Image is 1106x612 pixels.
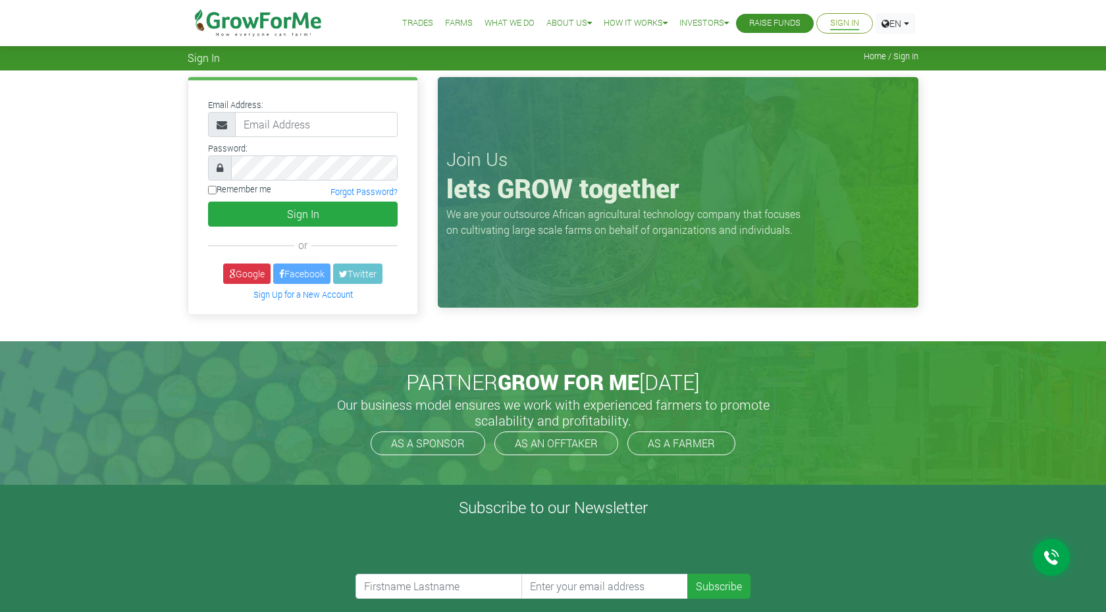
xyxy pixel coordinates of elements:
a: Farms [445,16,473,30]
a: Google [223,264,271,284]
a: About Us [546,16,592,30]
a: Trades [402,16,433,30]
span: Sign In [188,51,220,64]
div: or [208,237,398,253]
a: AS A SPONSOR [371,431,485,455]
a: AS A FARMER [627,431,735,455]
a: What We Do [485,16,535,30]
iframe: reCAPTCHA [355,522,556,574]
input: Remember me [208,186,217,194]
a: Raise Funds [749,16,801,30]
p: We are your outsource African agricultural technology company that focuses on cultivating large s... [446,206,808,238]
input: Firstname Lastname [355,574,523,599]
label: Remember me [208,183,271,196]
button: Subscribe [687,574,750,599]
button: Sign In [208,202,398,227]
h1: lets GROW together [446,173,910,204]
a: Sign In [830,16,859,30]
a: EN [876,13,915,34]
h2: PARTNER [DATE] [193,370,913,395]
a: AS AN OFFTAKER [494,431,618,455]
a: How it Works [604,16,668,30]
h4: Subscribe to our Newsletter [16,498,1090,517]
input: Email Address [235,112,398,137]
a: Sign Up for a New Account [253,289,353,300]
a: Forgot Password? [330,186,398,197]
span: GROW FOR ME [498,368,639,396]
h3: Join Us [446,148,910,171]
a: Investors [679,16,729,30]
label: Password: [208,142,248,155]
label: Email Address: [208,99,263,111]
h5: Our business model ensures we work with experienced farmers to promote scalability and profitabil... [323,397,783,428]
span: Home / Sign In [864,51,918,61]
input: Enter your email address [521,574,689,599]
